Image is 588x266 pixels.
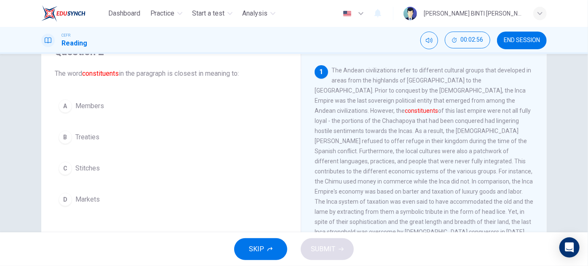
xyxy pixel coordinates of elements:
[342,11,353,17] img: en
[75,101,104,111] span: Members
[55,127,287,148] button: BTreaties
[41,5,86,22] img: EduSynch logo
[405,107,438,114] font: constituents
[55,96,287,117] button: AMembers
[239,6,279,21] button: Analysis
[55,69,287,79] span: The word in the paragraph is closest in meaning to:
[424,8,523,19] div: [PERSON_NAME] BINTI [PERSON_NAME]
[192,8,225,19] span: Start a test
[234,238,287,260] button: SKIP
[75,194,100,205] span: Markets
[41,5,105,22] a: EduSynch logo
[189,6,236,21] button: Start a test
[315,67,533,235] span: The Andean civilizations refer to different cultural groups that developed in areas from the high...
[147,6,186,21] button: Practice
[150,8,175,19] span: Practice
[108,8,140,19] span: Dashboard
[75,163,100,173] span: Stitches
[59,193,72,206] div: D
[404,7,417,20] img: Profile picture
[59,130,72,144] div: B
[420,32,438,49] div: Mute
[61,38,87,48] h1: Reading
[559,237,580,258] div: Open Intercom Messenger
[460,37,483,43] span: 00:02:56
[55,189,287,210] button: DMarkets
[504,37,540,44] span: END SESSION
[249,243,264,255] span: SKIP
[315,65,328,79] div: 1
[59,162,72,175] div: C
[445,32,490,49] div: Hide
[445,32,490,48] button: 00:02:56
[55,158,287,179] button: CStitches
[82,69,119,77] font: constituents
[497,32,547,49] button: END SESSION
[75,132,99,142] span: Treaties
[61,32,70,38] span: CEFR
[243,8,268,19] span: Analysis
[59,99,72,113] div: A
[105,6,144,21] button: Dashboard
